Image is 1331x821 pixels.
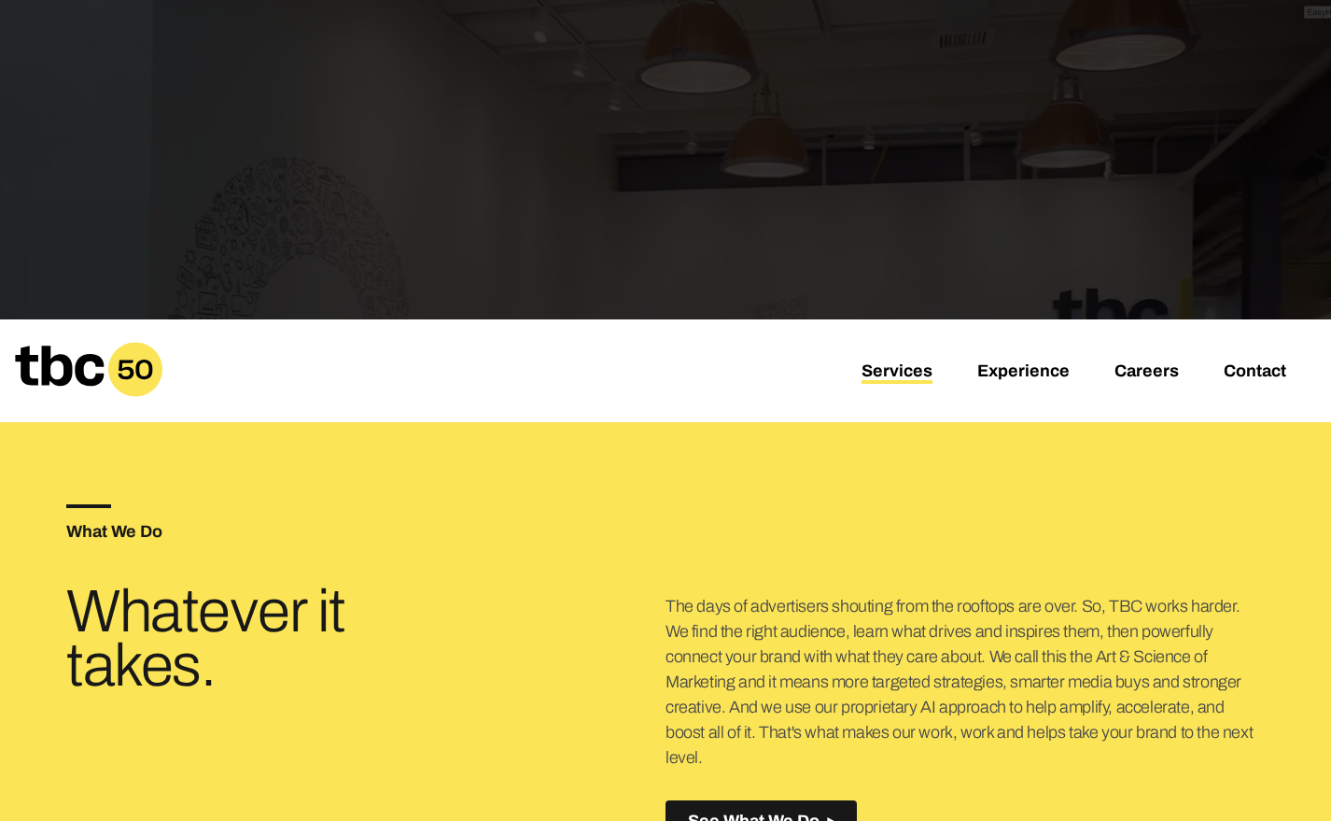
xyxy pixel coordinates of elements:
a: Home [15,384,162,403]
p: The days of advertisers shouting from the rooftops are over. So, TBC works harder. We find the ri... [665,594,1265,771]
a: Experience [977,361,1070,384]
h3: Whatever it takes. [66,585,466,693]
a: Careers [1114,361,1179,384]
a: Services [862,361,932,384]
a: Contact [1224,361,1286,384]
h5: What We Do [66,523,665,540]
